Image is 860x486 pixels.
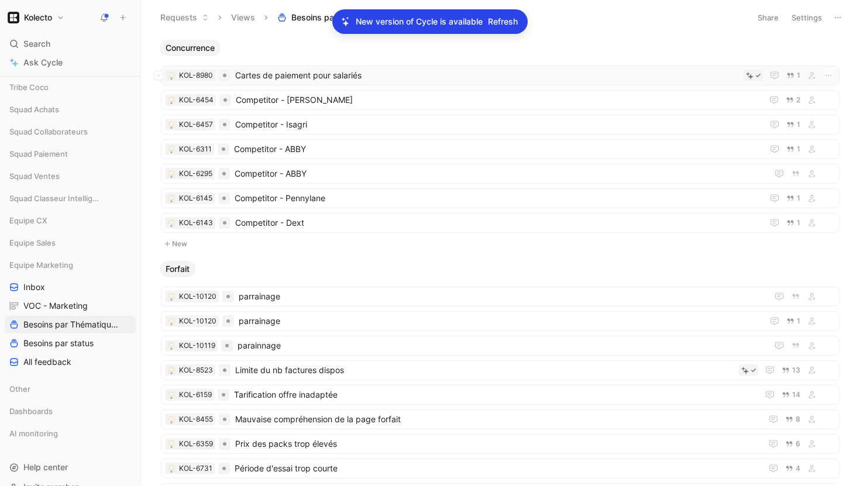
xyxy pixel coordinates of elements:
[9,192,101,204] span: Squad Classeur Intelligent
[161,164,840,184] a: 💡KOL-6295Competitor - ABBY
[797,318,800,325] span: 1
[797,219,800,226] span: 1
[160,237,841,251] button: New
[167,219,176,227] button: 💡
[234,388,754,402] span: Tarification offre inadaptée
[161,459,840,478] a: 💡KOL-6731Période d'essai trop courte4
[784,118,803,131] button: 1
[236,93,758,107] span: Competitor - [PERSON_NAME]
[5,402,136,420] div: Dashboards
[5,234,136,251] div: Equipe Sales
[179,70,213,81] div: KOL-8980
[155,9,214,26] button: Requests
[9,383,30,395] span: Other
[161,115,840,135] a: 💡KOL-6457Competitor - Isagri1
[179,463,212,474] div: KOL-6731
[784,216,803,229] button: 1
[167,366,176,374] button: 💡
[179,438,213,450] div: KOL-6359
[5,54,136,71] a: Ask Cycle
[291,12,390,23] span: Besoins par Thématiques
[168,367,175,374] img: 💡
[168,294,175,301] img: 💡
[161,213,840,233] a: 💡KOL-6143Competitor - Dext1
[238,339,763,353] span: parainnage
[5,459,136,476] div: Help center
[167,71,176,80] button: 💡
[167,317,176,325] button: 💡
[272,9,472,26] button: Besoins par ThématiquesEquipe Marketing
[356,15,483,29] p: New version of Cycle is available
[9,126,88,137] span: Squad Collaborateurs
[752,9,784,26] button: Share
[23,462,68,472] span: Help center
[234,142,758,156] span: Competitor - ABBY
[166,42,215,54] span: Concurrence
[179,94,214,106] div: KOL-6454
[161,385,840,405] a: 💡KOL-6159Tarification offre inadaptée14
[179,119,213,130] div: KOL-6457
[161,188,840,208] a: 💡KOL-6145Competitor - Pennylane1
[179,315,216,327] div: KOL-10120
[235,461,757,475] span: Période d'essai trop courte
[23,300,88,312] span: VOC - Marketing
[783,94,803,106] button: 2
[796,96,800,104] span: 2
[784,192,803,205] button: 1
[235,412,757,426] span: Mauvaise compréhension de la page forfait
[161,360,840,380] a: 💡KOL-8523Limite du nb factures dispos13
[797,121,800,128] span: 1
[161,311,840,331] a: 💡KOL-10120parrainage1
[5,78,136,96] div: Tribe Coco
[167,464,176,473] div: 💡
[784,69,803,82] button: 1
[168,220,175,227] img: 💡
[168,392,175,399] img: 💡
[786,9,827,26] button: Settings
[5,316,136,333] a: Besoins par Thématiques
[167,391,176,399] button: 💡
[797,146,800,153] span: 1
[5,167,136,188] div: Squad Ventes
[167,415,176,423] button: 💡
[23,37,50,51] span: Search
[8,12,19,23] img: Kolecto
[179,389,212,401] div: KOL-6159
[5,297,136,315] a: VOC - Marketing
[23,281,45,293] span: Inbox
[779,388,803,401] button: 14
[168,146,175,153] img: 💡
[160,261,195,277] button: Forfait
[9,170,60,182] span: Squad Ventes
[235,191,758,205] span: Competitor - Pennylane
[5,380,136,398] div: Other
[9,405,53,417] span: Dashboards
[5,35,136,53] div: Search
[5,353,136,371] a: All feedback
[23,56,63,70] span: Ask Cycle
[168,318,175,325] img: 💡
[796,416,800,423] span: 8
[161,90,840,110] a: 💡KOL-6454Competitor - [PERSON_NAME]2
[179,168,212,180] div: KOL-6295
[239,314,758,328] span: parrainage
[168,441,175,448] img: 💡
[179,291,216,302] div: KOL-10120
[797,195,800,202] span: 1
[5,380,136,401] div: Other
[167,292,176,301] button: 💡
[179,413,213,425] div: KOL-8455
[167,194,176,202] button: 💡
[488,15,518,29] span: Refresh
[167,120,176,129] button: 💡
[226,9,260,26] button: Views
[161,336,840,356] a: 💡KOL-10119parainnage
[167,342,176,350] button: 💡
